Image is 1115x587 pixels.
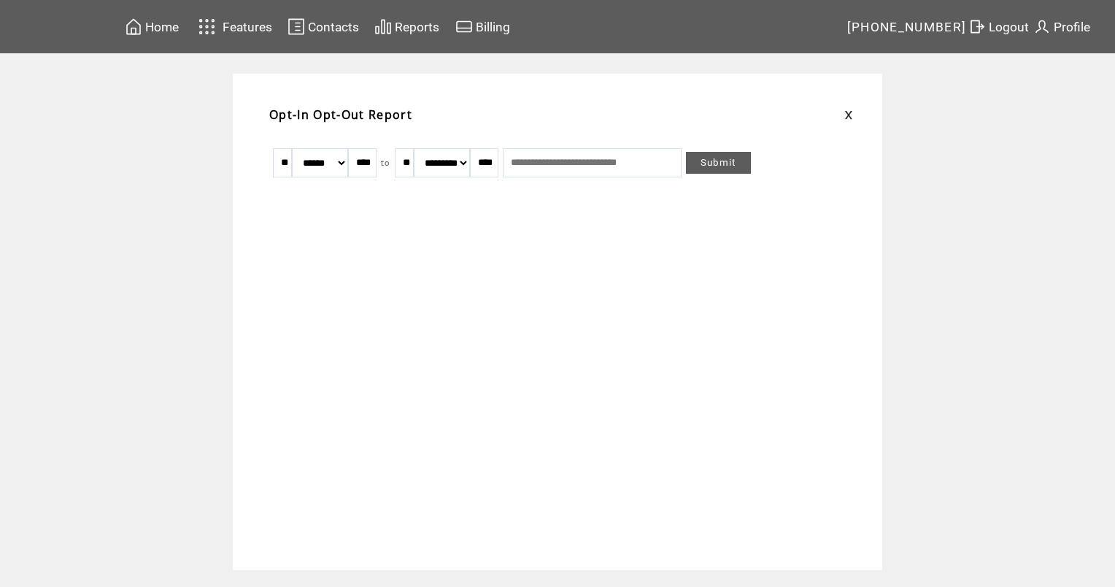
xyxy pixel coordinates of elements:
span: Billing [476,20,510,34]
a: Home [123,15,181,38]
a: Logout [966,15,1031,38]
span: Contacts [308,20,359,34]
span: to [381,158,390,168]
img: features.svg [194,15,220,39]
span: Features [223,20,272,34]
a: Features [192,12,274,41]
span: Opt-In Opt-Out Report [269,107,412,123]
a: Reports [372,15,441,38]
span: Home [145,20,179,34]
span: [PHONE_NUMBER] [847,20,967,34]
span: Reports [395,20,439,34]
img: exit.svg [968,18,986,36]
a: Submit [686,152,751,174]
img: profile.svg [1033,18,1051,36]
a: Contacts [285,15,361,38]
img: chart.svg [374,18,392,36]
span: Profile [1054,20,1090,34]
img: contacts.svg [288,18,305,36]
span: Logout [989,20,1029,34]
a: Profile [1031,15,1092,38]
img: creidtcard.svg [455,18,473,36]
a: Billing [453,15,512,38]
img: home.svg [125,18,142,36]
